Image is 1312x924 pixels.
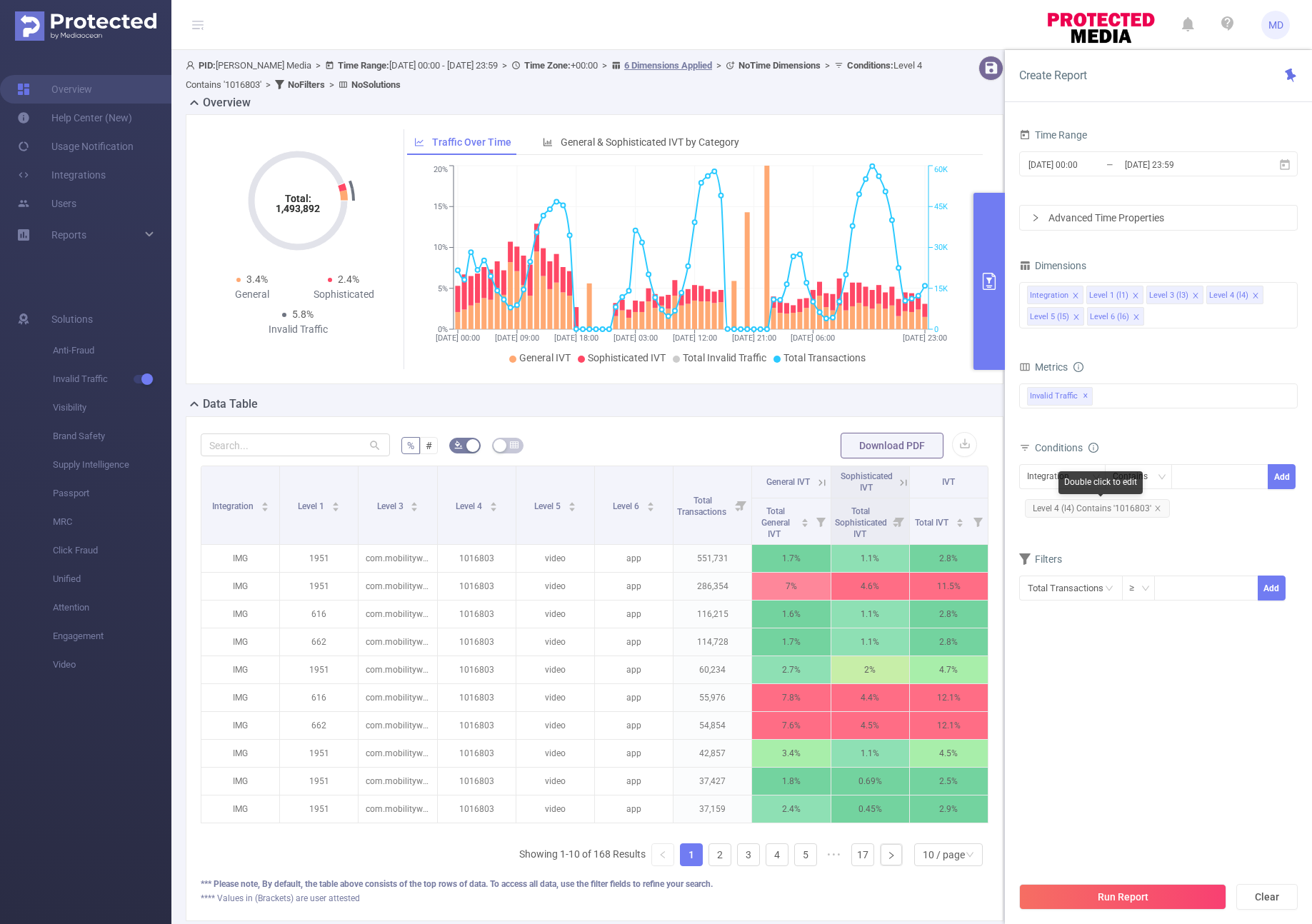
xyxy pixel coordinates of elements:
[831,712,909,739] p: 4.5%
[434,166,448,175] tspan: 20%
[53,593,171,622] span: Attention
[519,352,571,363] span: General IVT
[351,79,401,90] b: No Solutions
[841,433,943,458] button: Download PDF
[1146,286,1203,304] li: Level 3 (l3)
[1089,286,1128,305] div: Level 1 (l1)
[738,60,821,71] b: No Time Dimensions
[712,60,726,71] span: >
[595,684,673,711] p: app
[968,498,988,544] i: Filter menu
[201,740,279,767] p: IMG
[831,628,909,656] p: 1.1%
[1113,465,1158,488] div: Contains
[1252,292,1259,301] i: icon: close
[831,740,909,767] p: 1.1%
[956,516,964,525] div: Sort
[1209,286,1248,305] div: Level 4 (l4)
[201,878,988,890] div: *** Please note, By default, the table above consists of the top rows of data. To access all data...
[1027,307,1084,326] li: Level 5 (l5)
[280,656,358,683] p: 1951
[934,166,948,175] tspan: 60K
[677,496,728,517] span: Total Transactions
[752,684,830,711] p: 7.8%
[203,396,258,413] h2: Data Table
[280,740,358,767] p: 1951
[595,628,673,656] p: app
[489,500,497,504] i: icon: caret-up
[288,79,325,90] b: No Filters
[811,498,831,544] i: Filter menu
[731,466,751,544] i: Filter menu
[831,656,909,683] p: 2%
[831,795,909,823] p: 0.45%
[1073,313,1080,322] i: icon: close
[910,545,988,572] p: 2.8%
[186,61,199,70] i: icon: user
[624,60,712,71] u: 6 Dimensions Applied
[246,273,268,285] span: 3.4%
[823,843,846,866] li: Next 5 Pages
[752,573,830,600] p: 7%
[1030,308,1069,326] div: Level 5 (l5)
[298,287,389,302] div: Sophisticated
[201,628,279,656] p: IMG
[1027,155,1143,174] input: Start date
[438,740,516,767] p: 1016803
[280,573,358,600] p: 1951
[1268,464,1296,489] button: Add
[1133,313,1140,322] i: icon: close
[516,656,594,683] p: video
[53,622,171,651] span: Engagement
[801,516,808,521] i: icon: caret-up
[489,500,498,508] div: Sort
[53,651,171,679] span: Video
[681,844,702,865] a: 1
[752,545,830,572] p: 1.7%
[1087,307,1144,326] li: Level 6 (l6)
[831,768,909,795] p: 0.69%
[261,506,269,510] i: icon: caret-down
[880,843,903,866] li: Next Page
[651,843,674,866] li: Previous Page
[1035,442,1098,453] span: Conditions
[673,795,751,823] p: 37,159
[1072,292,1079,301] i: icon: close
[359,628,436,656] p: com.mobilityware.spades
[794,843,817,866] li: 5
[53,536,171,565] span: Click Fraud
[516,740,594,767] p: video
[934,325,938,334] tspan: 0
[595,573,673,600] p: app
[956,521,964,526] i: icon: caret-down
[1027,286,1083,304] li: Integration
[568,500,576,508] div: Sort
[359,712,436,739] p: com.mobilityware.mahjongsolitaire
[835,506,887,539] span: Total Sophisticated IVT
[438,325,448,334] tspan: 0%
[438,573,516,600] p: 1016803
[766,844,788,865] a: 4
[438,628,516,656] p: 1016803
[673,656,751,683] p: 60,234
[438,795,516,823] p: 1016803
[766,477,810,487] span: General IVT
[311,60,325,71] span: >
[456,501,484,511] span: Level 4
[276,203,320,214] tspan: 1,493,892
[910,628,988,656] p: 2.8%
[252,322,344,337] div: Invalid Traffic
[53,393,171,422] span: Visibility
[752,795,830,823] p: 2.4%
[1031,214,1040,222] i: icon: right
[737,843,760,866] li: 3
[434,243,448,253] tspan: 10%
[752,712,830,739] p: 7.6%
[673,768,751,795] p: 37,427
[1132,292,1139,301] i: icon: close
[438,284,448,293] tspan: 5%
[438,684,516,711] p: 1016803
[17,75,92,104] a: Overview
[613,501,641,511] span: Level 6
[1025,499,1170,518] span: Level 4 (l4) Contains '1016803'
